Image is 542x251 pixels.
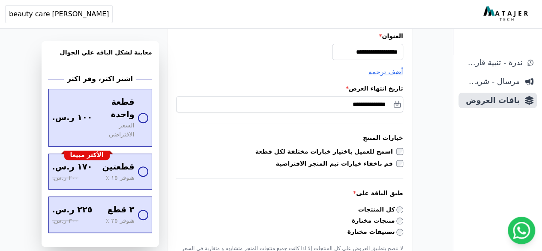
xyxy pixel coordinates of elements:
[52,216,78,226] span: ٣٠٠ ر.س.
[99,96,134,121] span: قطعة واحدة
[368,67,403,77] button: أضف ترجمة
[358,205,403,214] label: كل المنتجات
[106,216,135,226] span: هتوفر ٢٥ ٪
[352,216,403,225] label: منتجات مختارة
[347,227,403,236] label: تصنيفات مختارة
[255,147,396,156] label: اسمح للعميل باختيار خيارات مختلفة لكل قطعة
[462,76,520,88] span: مرسال - شريط دعاية
[48,48,152,67] h3: معاينة لشكل الباقه علي الجوال
[368,68,403,76] span: أضف ترجمة
[9,9,109,19] span: [PERSON_NAME] beauty care
[176,189,403,197] label: طبق الباقة على
[5,5,113,23] button: [PERSON_NAME] beauty care
[462,94,520,106] span: باقات العروض
[67,74,133,84] h2: اشتر اكثر، وفر اكثر
[176,133,403,142] h3: خيارات المنتج
[64,151,110,160] div: الأكثر مبيعا
[108,204,135,216] span: ٣ قطع
[396,218,403,224] input: منتجات مختارة
[396,206,403,213] input: كل المنتجات
[462,57,522,69] span: ندرة - تنبية قارب علي النفاذ
[52,112,93,124] span: ١٠٠ ر.س.
[102,161,134,173] span: قطعتين
[396,229,403,236] input: تصنيفات مختارة
[106,173,135,183] span: هتوفر ١٥ ٪
[52,161,93,173] span: ١٧٠ ر.س.
[52,173,78,183] span: ٢٠٠ ر.س.
[176,32,403,40] label: العنوان
[276,159,396,168] label: قم باخفاء خيارات ثيم المتجر الافتراضية
[99,121,134,139] span: السعر الافتراضي
[483,6,530,22] img: MatajerTech Logo
[52,204,93,216] span: ٢٢٥ ر.س.
[176,84,403,93] label: تاريخ انتهاء العرض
